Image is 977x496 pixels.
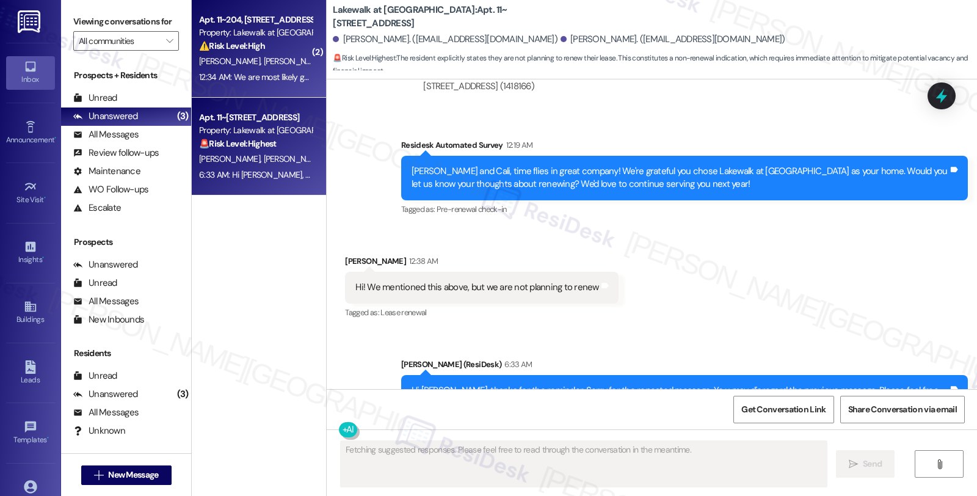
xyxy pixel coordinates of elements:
[73,202,121,214] div: Escalate
[174,385,192,404] div: (3)
[73,258,138,271] div: Unanswered
[73,295,139,308] div: All Messages
[401,139,968,156] div: Residesk Automated Survey
[73,165,140,178] div: Maintenance
[61,236,191,249] div: Prospects
[73,92,117,104] div: Unread
[73,147,159,159] div: Review follow-ups
[412,165,948,191] div: [PERSON_NAME] and Cali, time flies in great company! We're grateful you chose Lakewalk at [GEOGRA...
[437,204,507,214] span: Pre-renewal check-in
[6,177,55,210] a: Site Visit •
[73,370,117,382] div: Unread
[73,406,139,419] div: All Messages
[333,33,558,46] div: [PERSON_NAME]. ([EMAIL_ADDRESS][DOMAIN_NAME])
[406,255,438,268] div: 12:38 AM
[199,40,265,51] strong: ⚠️ Risk Level: High
[412,384,948,410] div: Hi [PERSON_NAME], thanks for the reminder. Sorry for the repeated message. Yo u may disregard the...
[345,304,618,321] div: Tagged as:
[73,388,138,401] div: Unanswered
[73,12,179,31] label: Viewing conversations for
[561,33,785,46] div: [PERSON_NAME]. ([EMAIL_ADDRESS][DOMAIN_NAME])
[73,183,148,196] div: WO Follow-ups
[61,347,191,360] div: Residents
[47,434,49,442] span: •
[501,358,532,371] div: 6:33 AM
[935,459,944,469] i: 
[199,153,264,164] span: [PERSON_NAME]
[174,107,192,126] div: (3)
[61,69,191,82] div: Prospects + Residents
[733,396,834,423] button: Get Conversation Link
[355,281,598,294] div: Hi! We mentioned this above, but we are not planning to renew
[264,56,325,67] span: [PERSON_NAME]
[264,153,325,164] span: [PERSON_NAME]
[423,67,901,93] div: Subject: [ResiDesk Escalation] (Low risk) - Action Needed (Non-renewal) with Lakewalk at [GEOGRAP...
[333,53,396,63] strong: 🚨 Risk Level: Highest
[199,138,277,149] strong: 🚨 Risk Level: Highest
[333,52,977,78] span: : The resident explicitly states they are not planning to renew their lease. This constitutes a n...
[81,465,172,485] button: New Message
[6,357,55,390] a: Leads
[341,441,827,487] textarea: Fetching suggested responses. Please feel free to read through the conversation in the meantime.
[199,56,264,67] span: [PERSON_NAME]
[848,403,957,416] span: Share Conversation via email
[94,470,103,480] i: 
[108,469,158,481] span: New Message
[863,458,882,470] span: Send
[199,71,782,82] div: 12:34 AM: We are most likely going to stay. But we would like to get this pest issue handled. Eve...
[199,13,312,26] div: Apt. 11~204, [STREET_ADDRESS]
[840,396,965,423] button: Share Conversation via email
[199,169,857,180] div: 6:33 AM: Hi [PERSON_NAME], thanks for the reminder. Sorry for the repeated message. Yo u may disr...
[6,296,55,329] a: Buildings
[401,200,968,218] div: Tagged as:
[18,10,43,33] img: ResiDesk Logo
[73,313,144,326] div: New Inbounds
[199,26,312,39] div: Property: Lakewalk at [GEOGRAPHIC_DATA]
[333,4,577,30] b: Lakewalk at [GEOGRAPHIC_DATA]: Apt. 11~[STREET_ADDRESS]
[836,450,895,478] button: Send
[6,236,55,269] a: Insights •
[199,124,312,137] div: Property: Lakewalk at [GEOGRAPHIC_DATA]
[73,425,125,437] div: Unknown
[54,134,56,142] span: •
[6,56,55,89] a: Inbox
[166,36,173,46] i: 
[6,417,55,450] a: Templates •
[73,110,138,123] div: Unanswered
[345,255,618,272] div: [PERSON_NAME]
[73,128,139,141] div: All Messages
[741,403,826,416] span: Get Conversation Link
[79,31,159,51] input: All communities
[849,459,858,469] i: 
[44,194,46,202] span: •
[199,111,312,124] div: Apt. 11~[STREET_ADDRESS]
[42,253,44,262] span: •
[503,139,533,151] div: 12:19 AM
[73,277,117,290] div: Unread
[380,307,427,318] span: Lease renewal
[401,358,968,375] div: [PERSON_NAME] (ResiDesk)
